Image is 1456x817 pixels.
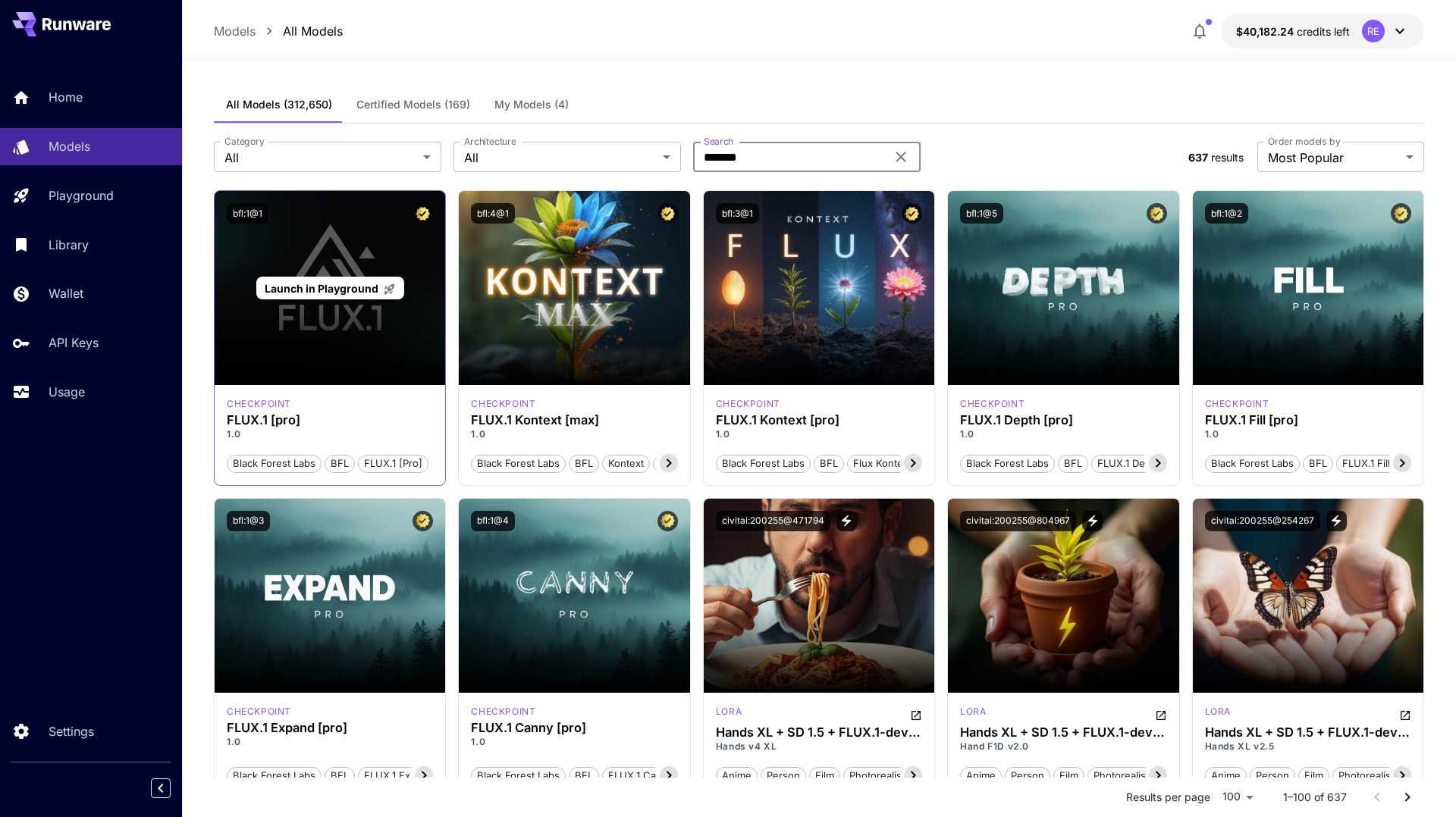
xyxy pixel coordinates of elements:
[227,705,291,718] p: checkpoint
[1399,705,1411,723] button: Open in CivitAI
[1188,151,1208,164] span: 637
[464,149,657,167] span: All
[960,705,986,718] p: lora
[960,453,1055,473] button: Black Forest Labs
[151,778,171,798] button: Collapse sidebar
[910,705,922,723] button: Open in CivitAI
[227,511,270,531] button: bfl:1@3
[471,735,677,749] p: 1.0
[1268,135,1340,148] label: Order models by
[1126,790,1210,805] p: Results per page
[716,453,811,473] button: Black Forest Labs
[1283,790,1347,805] p: 1–100 of 637
[1211,151,1244,164] span: results
[1337,456,1422,471] span: FLUX.1 Fill [pro]
[1299,768,1329,784] span: film
[1205,203,1248,224] button: bfl:1@2
[761,765,806,785] button: person
[602,453,650,473] button: Kontext
[227,413,433,427] div: FLUX.1 [pro]
[359,768,466,784] span: FLUX.1 Expand [pro]
[49,284,83,302] p: Wallet
[1303,453,1333,473] button: BFL
[716,511,830,531] button: civitai:200255@471794
[49,186,114,205] p: Playground
[716,705,742,718] p: lora
[283,22,343,40] a: All Models
[570,456,598,471] span: BFL
[1205,765,1247,785] button: anime
[1205,705,1231,718] p: lora
[716,705,742,723] div: SDXL 1.0
[810,768,839,784] span: film
[471,765,566,785] button: Black Forest Labs
[1205,397,1269,411] p: checkpoint
[358,765,466,785] button: FLUX.1 Expand [pro]
[471,511,515,531] button: bfl:1@4
[1336,453,1423,473] button: FLUX.1 Fill [pro]
[471,721,677,735] div: FLUX.1 Canny [pro]
[256,277,404,300] a: Launch in Playground
[49,137,90,155] p: Models
[471,203,515,224] button: bfl:4@1
[325,768,354,784] span: BFL
[1304,456,1332,471] span: BFL
[602,765,706,785] button: FLUX.1 Canny [pro]
[960,203,1003,224] button: bfl:1@5
[49,383,85,401] p: Usage
[961,456,1054,471] span: Black Forest Labs
[1236,25,1297,38] span: $40,182.24
[717,768,757,784] span: anime
[227,456,321,471] span: Black Forest Labs
[494,98,569,111] span: My Models (4)
[471,705,535,718] p: checkpoint
[1147,203,1167,224] button: Certified Model – Vetted for best performance and includes a commercial license.
[471,413,677,427] h3: FLUX.1 Kontext [max]
[960,765,1002,785] button: anime
[848,456,917,471] span: Flux Kontext
[716,765,758,785] button: anime
[717,456,810,471] span: Black Forest Labs
[603,456,649,471] span: Kontext
[1206,768,1246,784] span: anime
[325,765,355,785] button: BFL
[413,511,433,531] button: Certified Model – Vetted for best performance and includes a commercial license.
[359,456,428,471] span: FLUX.1 [pro]
[1155,705,1167,723] button: Open in CivitAI
[1205,453,1300,473] button: Black Forest Labs
[960,413,1166,427] h3: FLUX.1 Depth [pro]
[1205,725,1411,740] div: Hands XL + SD 1.5 + FLUX.1-dev + Pony + Illustrious
[960,397,1025,411] p: checkpoint
[464,135,516,148] label: Architecture
[1250,768,1294,784] span: person
[960,511,1076,531] button: civitai:200255@804967
[716,427,922,441] p: 1.0
[471,453,566,473] button: Black Forest Labs
[49,236,89,254] p: Library
[1053,765,1084,785] button: film
[49,88,83,106] p: Home
[471,427,677,441] p: 1.0
[657,203,678,224] button: Certified Model – Vetted for best performance and includes a commercial license.
[214,22,256,40] a: Models
[49,722,94,740] p: Settings
[227,203,268,224] button: bfl:1@1
[1088,768,1162,784] span: photorealistic
[716,413,922,427] div: FLUX.1 Kontext [pro]
[1297,25,1350,38] span: credits left
[162,775,182,802] div: Collapse sidebar
[960,725,1166,740] h3: Hands XL + SD 1.5 + FLUX.1-dev + Pony + Illustrious
[809,765,840,785] button: film
[1391,203,1411,224] button: Certified Model – Vetted for best performance and includes a commercial license.
[1087,765,1163,785] button: photorealistic
[569,765,599,785] button: BFL
[716,725,922,740] h3: Hands XL + SD 1.5 + FLUX.1-dev + Pony + Illustrious
[472,456,565,471] span: Black Forest Labs
[814,453,844,473] button: BFL
[1092,456,1192,471] span: FLUX.1 Depth [pro]
[325,453,355,473] button: BFL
